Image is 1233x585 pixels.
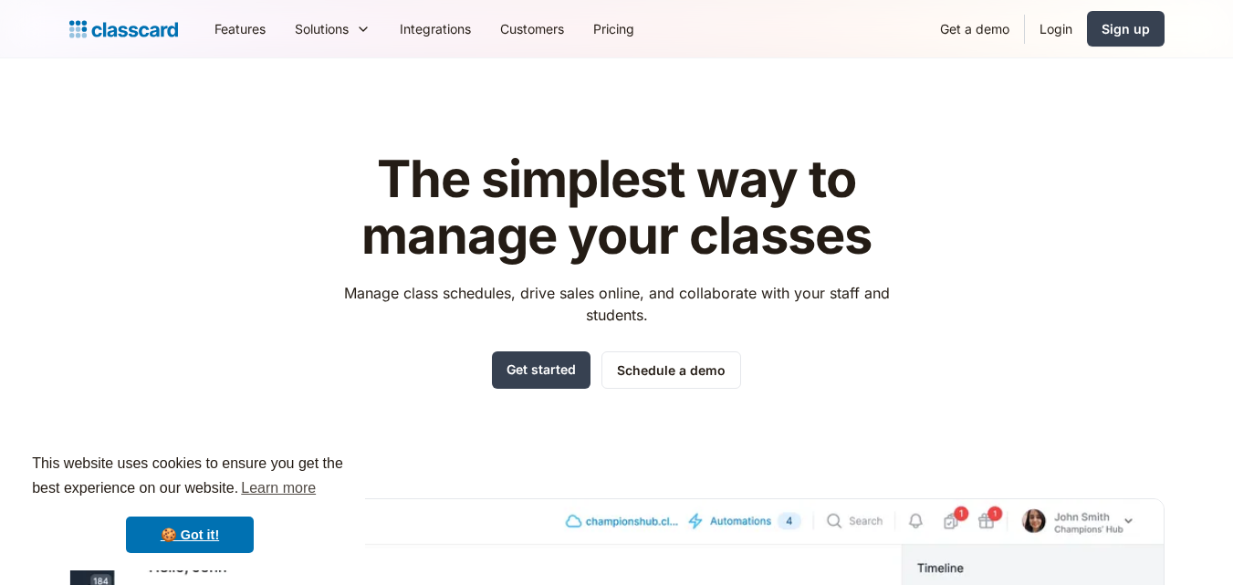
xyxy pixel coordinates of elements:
[32,453,348,502] span: This website uses cookies to ensure you get the best experience on our website.
[15,435,365,570] div: cookieconsent
[280,8,385,49] div: Solutions
[1102,19,1150,38] div: Sign up
[238,475,319,502] a: learn more about cookies
[385,8,486,49] a: Integrations
[1025,8,1087,49] a: Login
[126,517,254,553] a: dismiss cookie message
[486,8,579,49] a: Customers
[327,151,906,264] h1: The simplest way to manage your classes
[327,282,906,326] p: Manage class schedules, drive sales online, and collaborate with your staff and students.
[601,351,741,389] a: Schedule a demo
[69,16,178,42] a: home
[925,8,1024,49] a: Get a demo
[295,19,349,38] div: Solutions
[579,8,649,49] a: Pricing
[200,8,280,49] a: Features
[1087,11,1165,47] a: Sign up
[492,351,590,389] a: Get started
